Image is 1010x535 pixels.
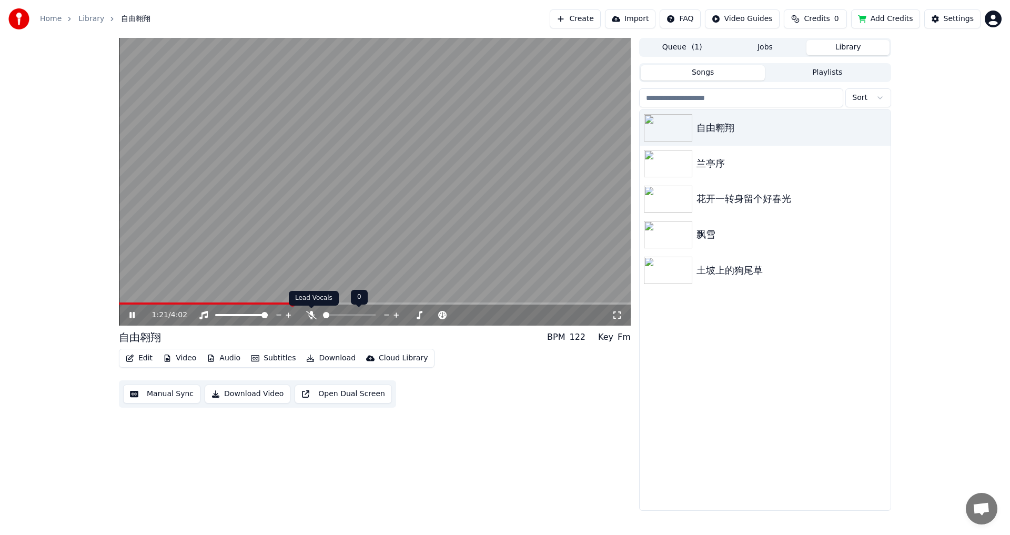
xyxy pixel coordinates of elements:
[289,291,339,306] div: Lead Vocals
[569,331,585,344] div: 122
[784,9,847,28] button: Credits0
[171,310,187,320] span: 4:02
[379,353,428,364] div: Cloud Library
[944,14,974,24] div: Settings
[660,9,700,28] button: FAQ
[205,385,290,403] button: Download Video
[605,9,655,28] button: Import
[641,40,724,55] button: Queue
[78,14,104,24] a: Library
[696,120,886,135] div: 自由翱翔
[122,351,157,366] button: Edit
[598,331,613,344] div: Key
[203,351,245,366] button: Audio
[302,351,360,366] button: Download
[40,14,150,24] nav: breadcrumb
[851,9,920,28] button: Add Credits
[547,331,565,344] div: BPM
[351,290,368,305] div: 0
[159,351,200,366] button: Video
[550,9,601,28] button: Create
[765,65,890,80] button: Playlists
[692,42,702,53] span: ( 1 )
[804,14,830,24] span: Credits
[696,227,886,242] div: 飘雪
[618,331,631,344] div: Fm
[806,40,890,55] button: Library
[852,93,867,103] span: Sort
[123,385,200,403] button: Manual Sync
[696,191,886,206] div: 花开一转身留个好春光
[295,385,392,403] button: Open Dual Screen
[641,65,765,80] button: Songs
[705,9,780,28] button: Video Guides
[8,8,29,29] img: youka
[924,9,981,28] button: Settings
[834,14,839,24] span: 0
[966,493,997,524] a: Open chat
[724,40,807,55] button: Jobs
[696,156,886,171] div: 兰亭序
[121,14,150,24] span: 自由翱翔
[40,14,62,24] a: Home
[152,310,177,320] div: /
[152,310,168,320] span: 1:21
[247,351,300,366] button: Subtitles
[696,263,886,278] div: 土坡上的狗尾草
[119,330,161,345] div: 自由翱翔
